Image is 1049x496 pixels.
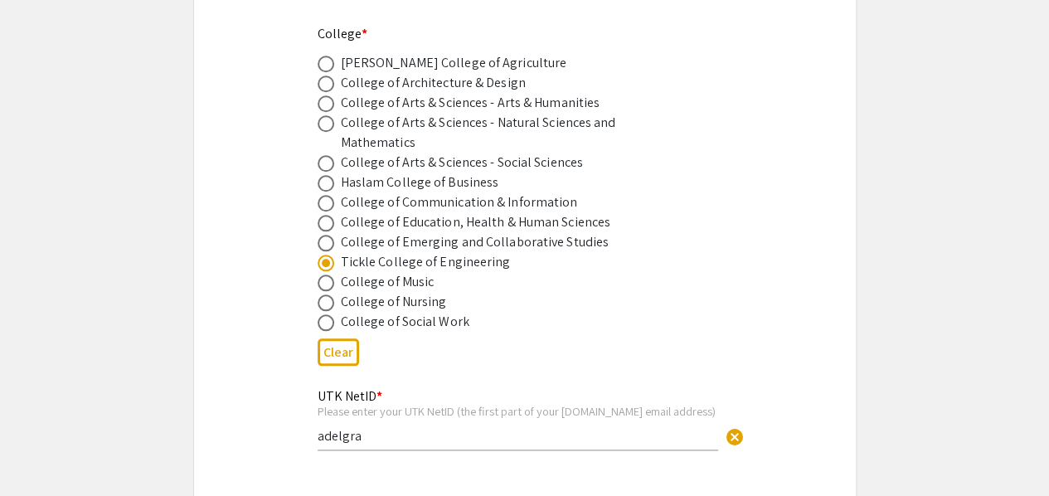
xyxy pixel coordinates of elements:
[341,73,526,93] div: College of Architecture & Design
[341,192,578,212] div: College of Communication & Information
[341,173,499,192] div: Haslam College of Business
[718,419,751,452] button: Clear
[341,212,611,232] div: College of Education, Health & Human Sciences
[341,153,583,173] div: College of Arts & Sciences - Social Sciences
[318,338,359,366] button: Clear
[341,312,469,332] div: College of Social Work
[341,292,447,312] div: College of Nursing
[341,232,609,252] div: College of Emerging and Collaborative Studies
[318,404,718,419] div: Please enter your UTK NetID (the first part of your [DOMAIN_NAME] email address)
[341,272,435,292] div: College of Music
[318,427,718,445] input: Type Here
[341,113,631,153] div: College of Arts & Sciences - Natural Sciences and Mathematics
[341,93,600,113] div: College of Arts & Sciences - Arts & Humanities
[318,25,368,42] mat-label: College
[341,53,567,73] div: [PERSON_NAME] College of Agriculture
[341,252,511,272] div: Tickle College of Engineering
[12,421,70,484] iframe: Chat
[318,387,382,405] mat-label: UTK NetID
[725,427,745,447] span: cancel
